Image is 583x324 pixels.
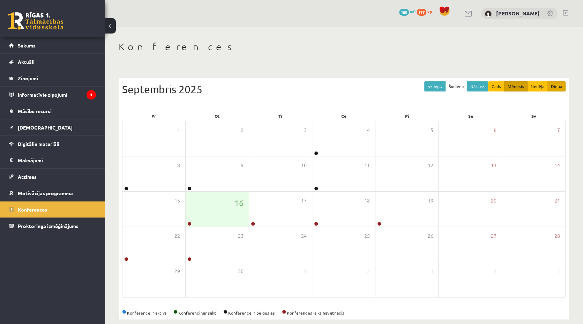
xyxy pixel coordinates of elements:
legend: Informatīvie ziņojumi [18,87,96,103]
span: 28 [554,232,560,240]
span: Konferences [18,206,47,213]
span: 177 [417,9,426,16]
span: mP [410,9,416,14]
a: 100 mP [399,9,416,14]
h1: Konferences [119,41,569,53]
span: 25 [364,232,370,240]
a: Rīgas 1. Tālmācības vidusskola [8,12,63,30]
span: 5 [430,126,433,134]
a: 177 xp [417,9,435,14]
span: 15 [174,197,180,205]
span: 3 [304,126,307,134]
div: Konference ir aktīva Konferenci var sākt Konference ir beigusies Konferences laiks nav atnācis [122,310,566,316]
span: 1 [304,267,307,275]
span: 10 [301,162,307,169]
div: Se [439,111,502,121]
div: Pi [375,111,439,121]
span: 17 [301,197,307,205]
button: Diena [547,81,566,91]
span: Proktoringa izmēģinājums [18,223,79,229]
div: Ce [312,111,376,121]
button: Nedēļa [527,81,548,91]
span: Digitālie materiāli [18,141,59,147]
span: 100 [399,9,409,16]
a: Informatīvie ziņojumi1 [9,87,96,103]
a: Motivācijas programma [9,185,96,201]
span: xp [427,9,432,14]
span: Motivācijas programma [18,190,73,196]
a: [DEMOGRAPHIC_DATA] [9,119,96,135]
span: 29 [174,267,180,275]
span: 18 [364,197,370,205]
a: Atzīmes [9,169,96,185]
span: 4 [367,126,370,134]
img: Estere Apaļka [485,10,492,17]
span: 7 [557,126,560,134]
span: 22 [174,232,180,240]
div: Tr [249,111,312,121]
div: Ot [186,111,249,121]
span: Sākums [18,42,36,49]
span: 16 [234,197,244,209]
span: 14 [554,162,560,169]
a: Digitālie materiāli [9,136,96,152]
a: Mācību resursi [9,103,96,119]
span: Aktuāli [18,59,35,65]
a: Maksājumi [9,152,96,168]
div: Pr [122,111,186,121]
span: 11 [364,162,370,169]
span: 9 [241,162,244,169]
button: Mēnesis [504,81,528,91]
div: Septembris 2025 [122,81,566,97]
a: [PERSON_NAME] [496,10,540,17]
span: 19 [427,197,433,205]
a: Sākums [9,37,96,53]
span: 8 [177,162,180,169]
span: Atzīmes [18,174,37,180]
span: 1 [177,126,180,134]
span: Mācību resursi [18,108,52,114]
a: Proktoringa izmēģinājums [9,218,96,234]
span: 5 [557,267,560,275]
div: Sv [502,111,566,121]
span: 13 [491,162,496,169]
span: 21 [554,197,560,205]
a: Ziņojumi [9,70,96,86]
a: Aktuāli [9,54,96,70]
span: 4 [494,267,496,275]
button: Nāk. >> [467,81,488,91]
span: 20 [491,197,496,205]
span: 23 [238,232,244,240]
span: 2 [241,126,244,134]
span: 27 [491,232,496,240]
span: 24 [301,232,307,240]
span: [DEMOGRAPHIC_DATA] [18,124,73,131]
a: Konferences [9,201,96,218]
span: 12 [427,162,433,169]
button: Gads [488,81,504,91]
button: << Iepr. [424,81,446,91]
span: 6 [494,126,496,134]
span: 2 [367,267,370,275]
i: 1 [87,90,96,100]
legend: Ziņojumi [18,70,96,86]
legend: Maksājumi [18,152,96,168]
span: 3 [430,267,433,275]
span: 26 [427,232,433,240]
span: 30 [238,267,244,275]
button: Šodiena [445,81,467,91]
